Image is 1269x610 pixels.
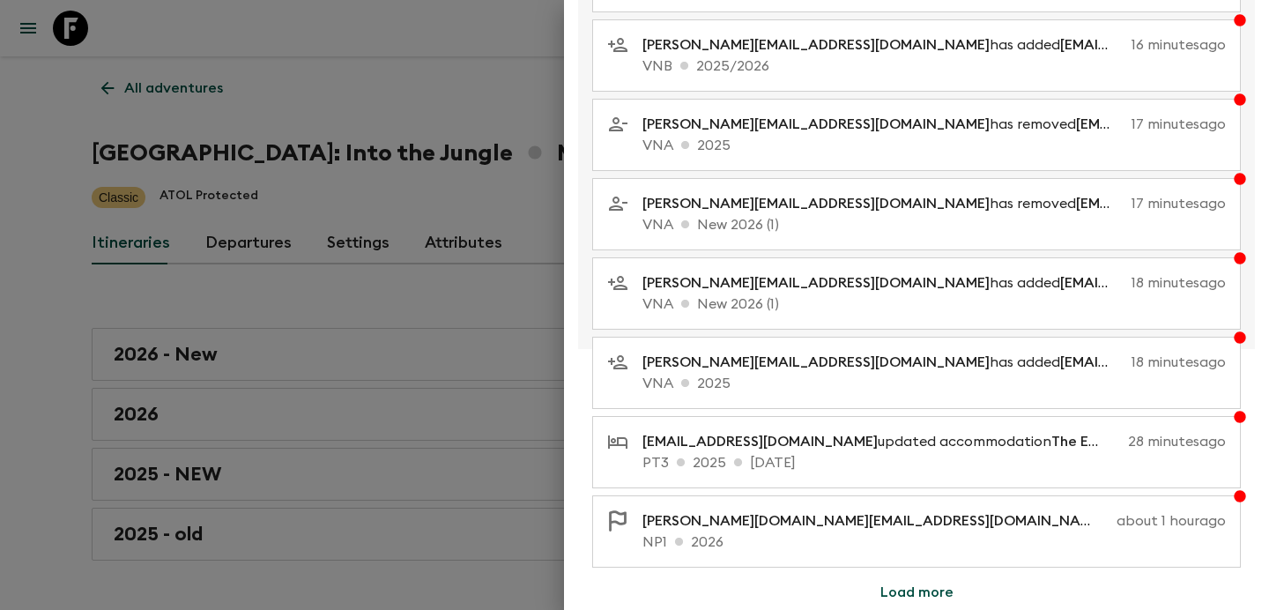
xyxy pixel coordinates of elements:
[642,197,990,211] span: [PERSON_NAME][EMAIL_ADDRESS][DOMAIN_NAME]
[642,56,1226,77] p: VNB 2025/2026
[1117,510,1226,532] p: about 1 hour ago
[1132,272,1226,294] p: 18 minutes ago
[1132,114,1226,135] p: 17 minutes ago
[642,373,1226,394] p: VNA 2025
[642,435,878,449] span: [EMAIL_ADDRESS][DOMAIN_NAME]
[642,114,1124,135] p: has removed
[642,193,1124,214] p: has removed
[642,510,1109,532] p: updated activity
[859,575,975,610] button: Load more
[642,294,1226,315] p: VNA New 2026 (1)
[1132,34,1226,56] p: 16 minutes ago
[642,117,990,131] span: [PERSON_NAME][EMAIL_ADDRESS][DOMAIN_NAME]
[1128,431,1226,452] p: 28 minutes ago
[1132,352,1226,373] p: 18 minutes ago
[1132,193,1226,214] p: 17 minutes ago
[642,352,1124,373] p: has added
[642,34,1124,56] p: has added
[642,532,1226,553] p: NP1 2026
[642,214,1226,235] p: VNA New 2026 (1)
[642,135,1226,156] p: VNA 2025
[642,452,1226,473] p: PT3 2025 [DATE]
[642,355,990,369] span: [PERSON_NAME][EMAIL_ADDRESS][DOMAIN_NAME]
[642,272,1124,294] p: has added
[642,514,1104,528] span: [PERSON_NAME][DOMAIN_NAME][EMAIL_ADDRESS][DOMAIN_NAME]
[642,276,990,290] span: [PERSON_NAME][EMAIL_ADDRESS][DOMAIN_NAME]
[642,38,990,52] span: [PERSON_NAME][EMAIL_ADDRESS][DOMAIN_NAME]
[642,431,1121,452] p: updated accommodation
